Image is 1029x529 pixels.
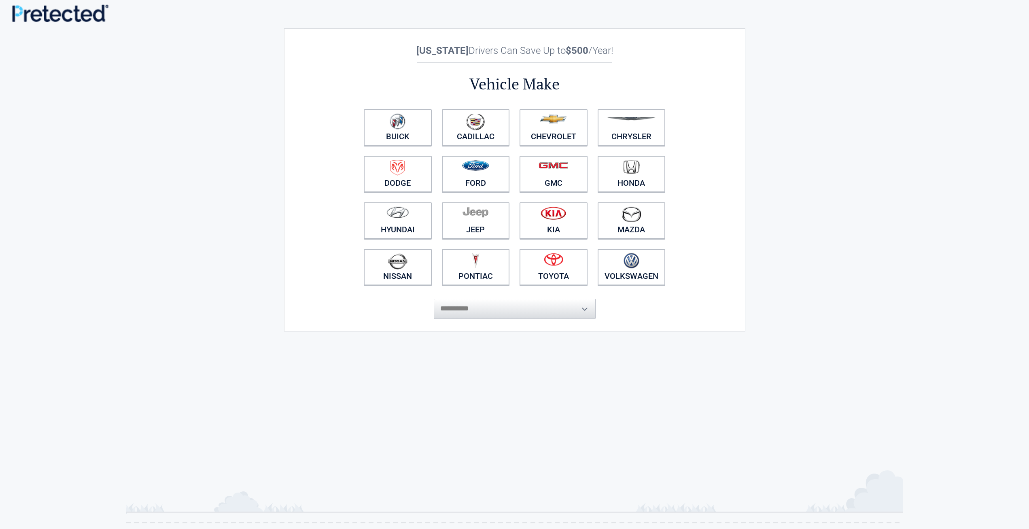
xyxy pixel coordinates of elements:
[520,249,588,285] a: Toyota
[359,45,670,56] h2: Drivers Can Save Up to /Year
[598,109,666,146] a: Chrysler
[364,109,432,146] a: Buick
[364,156,432,192] a: Dodge
[12,4,108,22] img: Main Logo
[607,117,656,121] img: chrysler
[359,74,670,94] h2: Vehicle Make
[390,113,405,130] img: buick
[416,45,469,56] b: [US_STATE]
[544,253,563,266] img: toyota
[390,160,405,176] img: dodge
[566,45,588,56] b: $500
[364,249,432,285] a: Nissan
[388,253,407,270] img: nissan
[624,253,639,269] img: volkswagen
[623,160,640,174] img: honda
[442,156,510,192] a: Ford
[520,109,588,146] a: Chevrolet
[520,156,588,192] a: GMC
[466,113,485,130] img: cadillac
[598,202,666,239] a: Mazda
[621,206,641,222] img: mazda
[386,206,409,218] img: hyundai
[598,156,666,192] a: Honda
[540,115,567,123] img: chevrolet
[462,160,489,171] img: ford
[539,162,568,169] img: gmc
[471,253,479,268] img: pontiac
[541,206,566,220] img: kia
[442,202,510,239] a: Jeep
[520,202,588,239] a: Kia
[364,202,432,239] a: Hyundai
[442,249,510,285] a: Pontiac
[442,109,510,146] a: Cadillac
[463,206,488,218] img: jeep
[598,249,666,285] a: Volkswagen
